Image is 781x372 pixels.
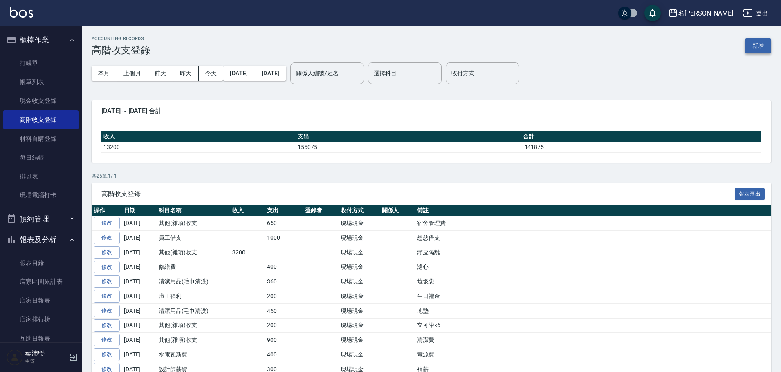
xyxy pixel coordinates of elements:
[3,29,79,51] button: 櫃檯作業
[122,274,157,289] td: [DATE]
[3,208,79,229] button: 預約管理
[3,148,79,167] a: 每日結帳
[415,216,771,231] td: 宿舍管理費
[122,318,157,333] td: [DATE]
[101,190,735,198] span: 高階收支登錄
[3,310,79,329] a: 店家排行榜
[101,131,296,142] th: 收入
[157,289,230,304] td: 職工福利
[117,66,148,81] button: 上個月
[339,205,380,216] th: 收付方式
[265,289,303,304] td: 200
[94,232,120,244] a: 修改
[745,38,771,53] button: 新增
[521,131,761,142] th: 合計
[296,142,521,152] td: 155075
[122,231,157,245] td: [DATE]
[665,5,736,22] button: 名[PERSON_NAME]
[230,245,265,260] td: 3200
[415,318,771,333] td: 立可帶x6
[3,167,79,186] a: 排班表
[339,274,380,289] td: 現場現金
[92,172,771,180] p: 共 25 筆, 1 / 1
[92,205,122,216] th: 操作
[157,318,230,333] td: 其他(雜項)收支
[122,303,157,318] td: [DATE]
[745,42,771,49] a: 新增
[3,129,79,148] a: 材料自購登錄
[94,217,120,229] a: 修改
[265,347,303,362] td: 400
[735,189,765,197] a: 報表匯出
[303,205,339,216] th: 登錄者
[339,303,380,318] td: 現場現金
[3,54,79,73] a: 打帳單
[415,231,771,245] td: 慈慈借支
[415,274,771,289] td: 垃圾袋
[339,260,380,274] td: 現場現金
[157,274,230,289] td: 清潔用品(毛巾清洗)
[157,347,230,362] td: 水電瓦斯費
[3,229,79,250] button: 報表及分析
[380,205,415,216] th: 關係人
[101,107,761,115] span: [DATE] ~ [DATE] 合計
[92,36,150,41] h2: ACCOUNTING RECORDS
[3,110,79,129] a: 高階收支登錄
[265,333,303,347] td: 900
[296,131,521,142] th: 支出
[223,66,255,81] button: [DATE]
[94,319,120,332] a: 修改
[173,66,199,81] button: 昨天
[339,318,380,333] td: 現場現金
[94,246,120,259] a: 修改
[415,205,771,216] th: 備註
[339,347,380,362] td: 現場現金
[7,349,23,365] img: Person
[157,303,230,318] td: 清潔用品(毛巾清洗)
[265,231,303,245] td: 1000
[735,188,765,200] button: 報表匯出
[122,216,157,231] td: [DATE]
[157,245,230,260] td: 其他(雜項)收支
[339,245,380,260] td: 現場現金
[101,142,296,152] td: 13200
[3,186,79,205] a: 現場電腦打卡
[339,216,380,231] td: 現場現金
[3,254,79,272] a: 報表目錄
[94,290,120,303] a: 修改
[94,334,120,346] a: 修改
[157,260,230,274] td: 修繕費
[3,329,79,348] a: 互助日報表
[94,348,120,361] a: 修改
[122,205,157,216] th: 日期
[122,333,157,347] td: [DATE]
[265,205,303,216] th: 支出
[122,289,157,304] td: [DATE]
[230,205,265,216] th: 收入
[25,358,67,365] p: 主管
[678,8,733,18] div: 名[PERSON_NAME]
[265,274,303,289] td: 360
[415,303,771,318] td: 地墊
[10,7,33,18] img: Logo
[3,291,79,310] a: 店家日報表
[265,318,303,333] td: 200
[122,245,157,260] td: [DATE]
[265,216,303,231] td: 650
[415,347,771,362] td: 電源費
[740,6,771,21] button: 登出
[157,216,230,231] td: 其他(雜項)收支
[644,5,661,21] button: save
[94,305,120,317] a: 修改
[92,45,150,56] h3: 高階收支登錄
[157,333,230,347] td: 其他(雜項)收支
[94,261,120,274] a: 修改
[521,142,761,152] td: -141875
[94,275,120,288] a: 修改
[3,91,79,110] a: 現金收支登錄
[255,66,286,81] button: [DATE]
[3,73,79,91] a: 帳單列表
[122,347,157,362] td: [DATE]
[148,66,173,81] button: 前天
[92,66,117,81] button: 本月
